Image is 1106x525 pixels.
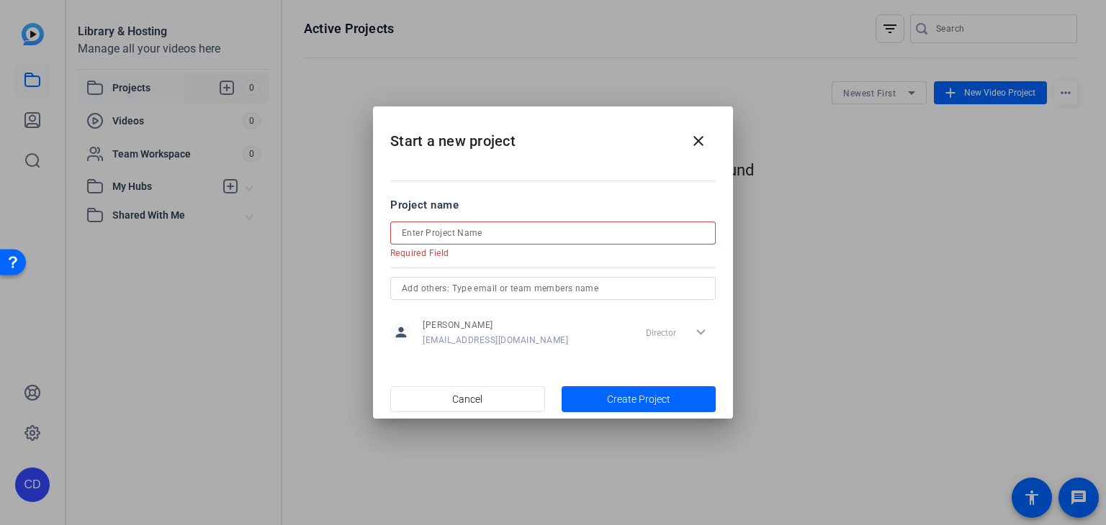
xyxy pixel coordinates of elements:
[452,385,482,413] span: Cancel
[390,245,704,259] mat-error: Required Field
[390,321,412,343] mat-icon: person
[423,319,568,331] span: [PERSON_NAME]
[423,334,568,346] span: [EMAIL_ADDRESS][DOMAIN_NAME]
[390,197,716,213] div: Project name
[562,386,716,412] button: Create Project
[373,106,733,165] h2: Start a new project
[402,224,704,242] input: Enter Project Name
[607,392,670,407] span: Create Project
[390,386,545,412] button: Cancel
[690,132,707,150] mat-icon: close
[402,280,704,297] input: Add others: Type email or team members name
